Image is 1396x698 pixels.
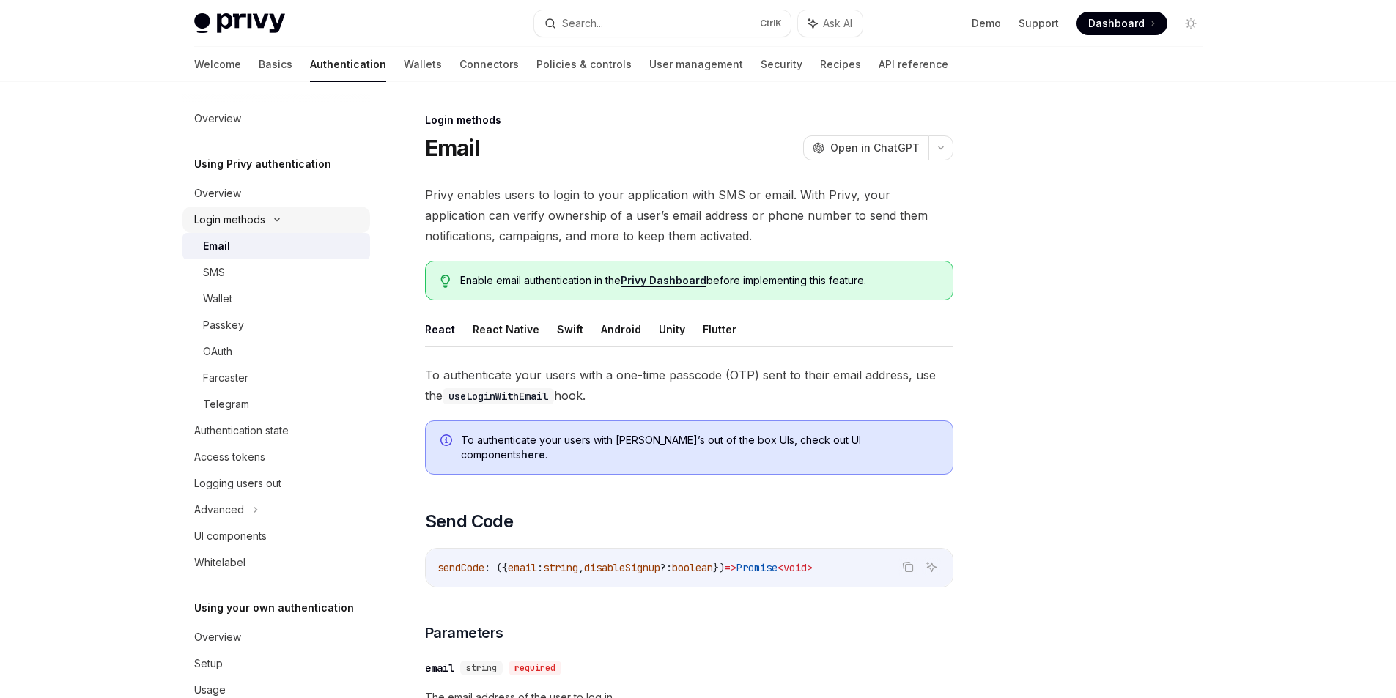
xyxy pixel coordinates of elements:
a: Demo [972,16,1001,31]
button: Toggle dark mode [1179,12,1203,35]
div: Overview [194,110,241,127]
span: }) [713,561,725,574]
a: Basics [259,47,292,82]
span: string [543,561,578,574]
span: : [537,561,543,574]
span: : ({ [484,561,508,574]
svg: Tip [440,275,451,288]
span: , [578,561,584,574]
div: UI components [194,527,267,545]
a: Policies & controls [536,47,632,82]
a: here [521,448,545,461]
a: Connectors [459,47,519,82]
a: Email [182,233,370,259]
div: Email [203,237,230,255]
a: Access tokens [182,444,370,470]
a: Authentication state [182,417,370,444]
div: Logging users out [194,475,281,492]
span: Promise [736,561,778,574]
button: React Native [473,312,539,346]
span: sendCode [437,561,484,574]
div: Passkey [203,316,244,334]
a: Overview [182,180,370,207]
span: => [725,561,736,574]
div: Telegram [203,396,249,413]
a: Logging users out [182,470,370,497]
a: Wallet [182,286,370,312]
a: Authentication [310,47,386,82]
a: Dashboard [1076,12,1167,35]
span: void [783,561,807,574]
span: email [508,561,537,574]
div: Overview [194,628,241,646]
h1: Email [425,135,479,161]
span: > [807,561,813,574]
a: Welcome [194,47,241,82]
a: Overview [182,105,370,132]
button: Flutter [703,312,736,346]
button: Ask AI [922,557,941,576]
button: React [425,312,455,346]
div: Access tokens [194,448,265,466]
a: Telegram [182,391,370,417]
a: SMS [182,259,370,286]
span: To authenticate your users with [PERSON_NAME]’s out of the box UIs, check out UI components . [461,433,938,462]
button: Open in ChatGPT [803,135,928,160]
span: Ask AI [823,16,852,31]
a: Overview [182,624,370,650]
code: useLoginWithEmail [443,388,554,404]
a: Support [1019,16,1059,31]
span: Ctrl K [760,18,782,29]
svg: Info [440,434,455,449]
span: ?: [660,561,672,574]
button: Copy the contents from the code block [898,557,917,576]
span: Enable email authentication in the before implementing this feature. [460,273,937,288]
span: disableSignup [584,561,660,574]
div: SMS [203,264,225,281]
a: Privy Dashboard [621,274,706,287]
a: Security [761,47,802,82]
span: To authenticate your users with a one-time passcode (OTP) sent to their email address, use the hook. [425,365,953,406]
div: Wallet [203,290,232,308]
div: email [425,661,454,675]
span: Privy enables users to login to your application with SMS or email. With Privy, your application ... [425,185,953,246]
a: Setup [182,650,370,677]
div: Login methods [194,211,265,229]
span: Dashboard [1088,16,1145,31]
span: Open in ChatGPT [830,141,920,155]
div: Farcaster [203,369,248,387]
div: Login methods [425,113,953,127]
button: Unity [659,312,685,346]
div: Search... [562,15,603,32]
a: User management [649,47,743,82]
a: OAuth [182,338,370,365]
a: API reference [879,47,948,82]
div: OAuth [203,343,232,360]
div: Authentication state [194,422,289,439]
span: boolean [672,561,713,574]
button: Android [601,312,641,346]
div: required [509,661,561,675]
div: Overview [194,185,241,202]
a: UI components [182,523,370,549]
button: Swift [557,312,583,346]
span: Send Code [425,510,514,533]
a: Farcaster [182,365,370,391]
button: Search...CtrlK [534,10,791,37]
img: light logo [194,13,285,34]
button: Ask AI [798,10,863,37]
span: < [778,561,783,574]
h5: Using Privy authentication [194,155,331,173]
a: Passkey [182,312,370,338]
a: Wallets [404,47,442,82]
h5: Using your own authentication [194,599,354,617]
div: Whitelabel [194,554,245,571]
a: Whitelabel [182,549,370,576]
div: Advanced [194,501,244,519]
span: string [466,662,497,674]
span: Parameters [425,623,503,643]
a: Recipes [820,47,861,82]
div: Setup [194,655,223,672]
